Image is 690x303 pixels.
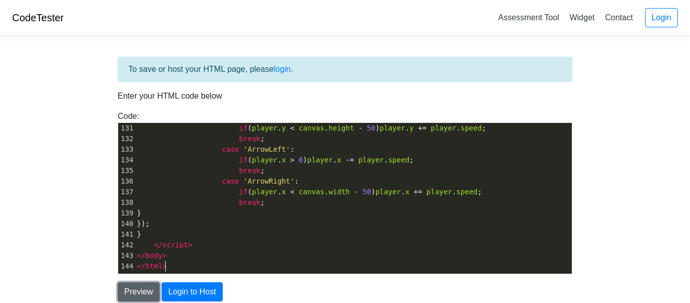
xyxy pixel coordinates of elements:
span: height [328,124,354,132]
span: 'ArrowRight' [243,177,294,185]
span: x [282,156,286,164]
span: player [380,124,406,132]
span: </ [137,262,145,270]
span: 0 [299,156,303,164]
span: player [252,124,278,132]
a: login [274,65,291,73]
span: ( . . ) . . ; [137,188,482,196]
span: player [252,156,278,164]
span: script [163,241,188,249]
span: - [354,188,358,196]
span: 50 [363,188,371,196]
span: 50 [367,124,375,132]
a: Login [645,8,678,27]
span: if [239,156,248,164]
span: player [307,156,333,164]
div: 136 [118,176,135,187]
div: 139 [118,208,135,219]
span: player [375,188,401,196]
span: case [222,145,239,153]
span: ; [137,135,265,143]
span: }); [137,220,150,228]
div: 132 [118,134,135,144]
span: speed [461,124,482,132]
span: } [137,230,141,238]
span: > [188,241,192,249]
a: Assessment Tool [494,9,563,26]
span: : [137,177,299,185]
button: Preview [118,282,160,301]
a: Contact [601,9,637,26]
div: 143 [118,250,135,261]
span: x [405,188,409,196]
span: ; [137,166,265,175]
div: To save or host your HTML page, please . [118,57,572,82]
p: Enter your HTML code below [118,90,572,102]
span: x [282,188,286,196]
span: > [163,262,167,270]
span: ; [137,198,265,206]
span: player [426,188,452,196]
span: > [290,156,294,164]
span: player [252,188,278,196]
div: Code: [110,110,580,274]
div: 144 [118,261,135,272]
span: if [239,124,248,132]
span: > [163,251,167,259]
span: speed [456,188,477,196]
span: if [239,188,248,196]
span: < [290,124,294,132]
span: ( . ) . . ; [137,156,414,164]
div: 141 [118,229,135,240]
span: ( . . ) . . ; [137,124,486,132]
button: Login to Host [162,282,222,301]
span: += [418,124,426,132]
span: 'ArrowLeft' [243,145,290,153]
div: 135 [118,165,135,176]
span: speed [388,156,409,164]
span: += [414,188,422,196]
div: 140 [118,219,135,229]
span: - [358,124,362,132]
a: CodeTester [12,12,64,23]
span: y [282,124,286,132]
span: case [222,177,239,185]
span: </ [137,251,145,259]
span: break [239,198,260,206]
span: } [137,209,141,217]
span: player [358,156,384,164]
div: 131 [118,123,135,134]
div: 133 [118,144,135,155]
span: < [290,188,294,196]
span: html [145,262,163,270]
span: y [410,124,414,132]
span: player [431,124,457,132]
div: 134 [118,155,135,165]
span: break [239,166,260,175]
div: 142 [118,240,135,250]
span: canvas [299,188,324,196]
div: 137 [118,187,135,197]
span: x [337,156,341,164]
div: 138 [118,197,135,208]
span: break [239,135,260,143]
span: body [145,251,163,259]
span: canvas [299,124,324,132]
a: Widget [565,9,599,26]
span: width [328,188,350,196]
span: : [137,145,294,153]
span: </ [154,241,163,249]
span: -= [346,156,354,164]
